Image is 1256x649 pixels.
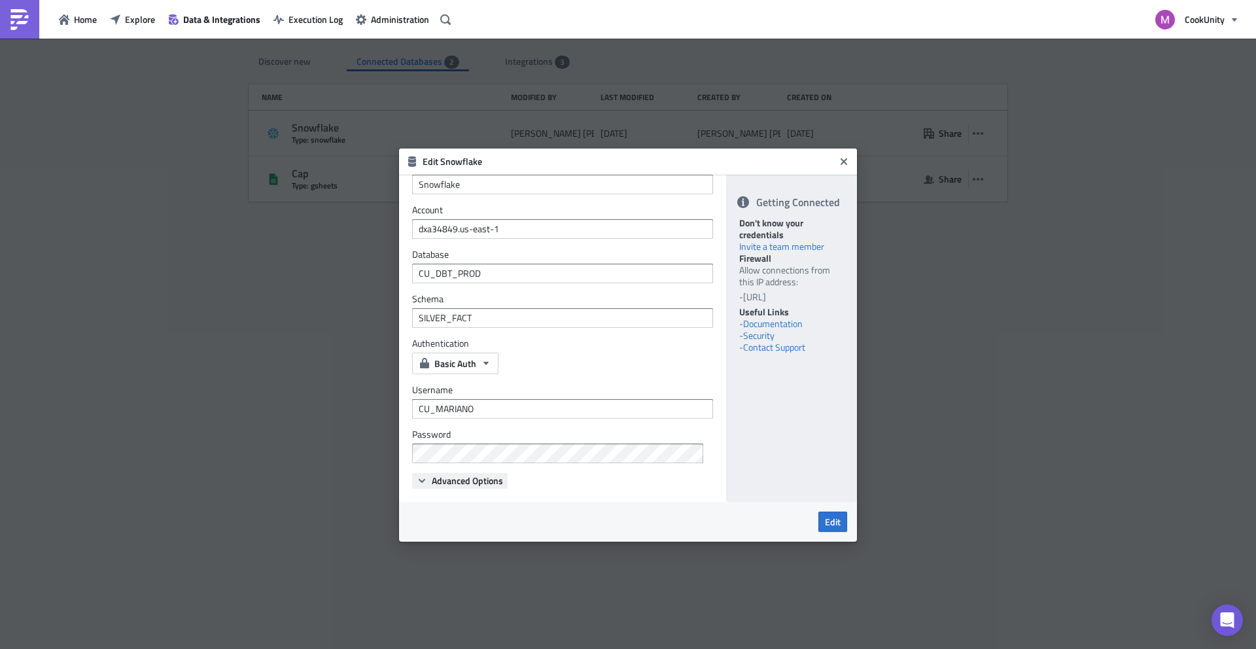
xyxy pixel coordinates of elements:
[739,241,844,253] div: Invite a team member
[1185,12,1225,26] span: CookUnity
[52,9,103,29] button: Home
[834,152,854,171] button: Close
[412,175,713,194] input: Enter a display name
[371,12,429,26] span: Administration
[1154,9,1176,31] img: Avatar
[412,399,713,419] input: Enter username
[162,9,267,29] button: Data & Integrations
[412,249,713,260] label: Database
[412,473,508,489] button: Advanced Options
[74,12,97,26] span: Home
[739,264,844,303] div: Allow connections from this IP address:
[739,306,844,318] div: Useful Links
[742,291,844,303] li: [URL]
[412,204,713,216] label: Account
[743,340,805,354] a: Contact Support
[412,338,713,349] label: Authentication
[103,9,162,29] button: Explore
[412,384,713,396] label: Username
[183,12,260,26] span: Data & Integrations
[1147,5,1246,34] button: CookUnity
[743,317,803,330] a: Documentation
[743,328,775,342] a: Security
[9,9,30,30] img: PushMetrics
[412,308,713,328] input: e.g. TPCDS_SF100TCL
[1212,605,1243,636] div: Open Intercom Messenger
[288,12,343,26] span: Execution Log
[267,9,349,29] button: Execution Log
[432,474,503,487] span: Advanced Options
[412,429,713,440] label: Password
[726,188,857,217] div: Getting Connected
[412,293,713,305] label: Schema
[434,357,476,370] span: Basic Auth
[818,512,847,532] button: Edit
[739,217,844,241] div: Don't know your credentials
[825,515,841,529] span: Edit
[412,353,498,374] button: Basic Auth
[739,253,844,264] div: Firewall
[423,156,835,167] h6: Edit Snowflake
[349,9,436,29] button: Administration
[125,12,155,26] span: Explore
[412,219,713,239] input: e.g xyz1234.eu-central-1
[412,264,713,283] input: e.g. SNOWFLAKE_SAMPLE_DATA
